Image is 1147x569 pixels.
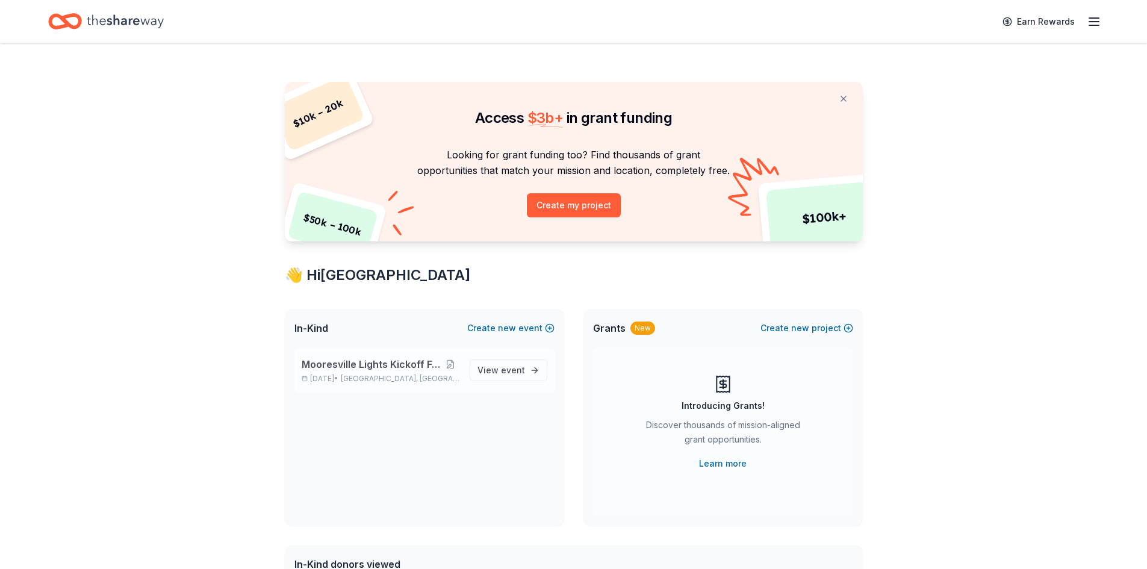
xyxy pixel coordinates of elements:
button: Create my project [527,193,621,217]
div: Introducing Grants! [682,399,765,413]
a: Learn more [699,456,747,471]
a: Earn Rewards [995,11,1082,33]
span: $ 3b + [527,109,564,126]
a: Home [48,7,164,36]
button: Createnewevent [467,321,555,335]
div: 👋 Hi [GEOGRAPHIC_DATA] [285,266,863,285]
div: New [630,322,655,335]
span: View [477,363,525,378]
span: Grants [593,321,626,335]
p: [DATE] • [302,374,460,384]
a: View event [470,359,547,381]
div: Discover thousands of mission-aligned grant opportunities. [641,418,805,452]
span: Access in grant funding [475,109,672,126]
div: $ 10k – 20k [271,75,365,152]
span: event [501,365,525,375]
span: new [791,321,809,335]
span: In-Kind [294,321,328,335]
span: new [498,321,516,335]
span: Mooresville Lights Kickoff Fundraiser [302,357,441,372]
button: Createnewproject [760,321,853,335]
p: Looking for grant funding too? Find thousands of grant opportunities that match your mission and ... [299,147,848,179]
span: [GEOGRAPHIC_DATA], [GEOGRAPHIC_DATA] [341,374,459,384]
